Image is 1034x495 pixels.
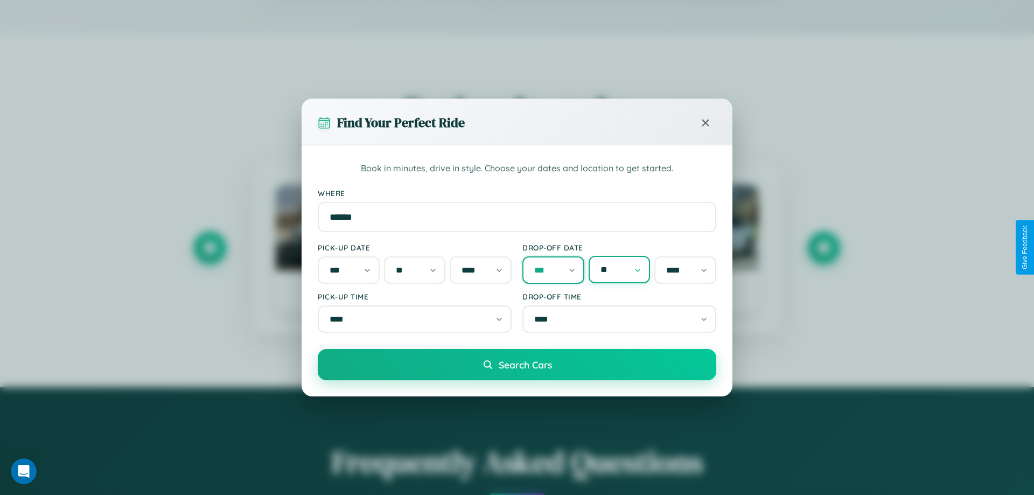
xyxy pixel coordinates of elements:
[318,189,716,198] label: Where
[499,359,552,371] span: Search Cars
[522,292,716,301] label: Drop-off Time
[318,292,512,301] label: Pick-up Time
[337,114,465,131] h3: Find Your Perfect Ride
[318,349,716,380] button: Search Cars
[318,162,716,176] p: Book in minutes, drive in style. Choose your dates and location to get started.
[318,243,512,252] label: Pick-up Date
[522,243,716,252] label: Drop-off Date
